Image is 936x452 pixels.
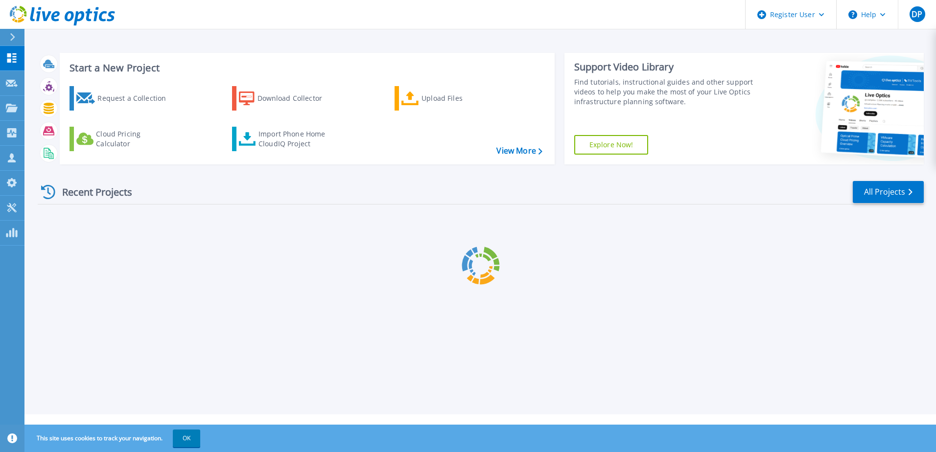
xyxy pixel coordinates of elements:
div: Find tutorials, instructional guides and other support videos to help you make the most of your L... [574,77,757,107]
button: OK [173,429,200,447]
div: Download Collector [257,89,336,108]
a: Cloud Pricing Calculator [70,127,179,151]
div: Cloud Pricing Calculator [96,129,174,149]
div: Recent Projects [38,180,145,204]
div: Request a Collection [97,89,176,108]
span: DP [912,10,922,18]
div: Support Video Library [574,61,757,73]
a: Request a Collection [70,86,179,111]
a: View More [496,146,542,156]
div: Upload Files [421,89,500,108]
a: Explore Now! [574,135,649,155]
h3: Start a New Project [70,63,542,73]
div: Import Phone Home CloudIQ Project [258,129,335,149]
a: All Projects [853,181,924,203]
span: This site uses cookies to track your navigation. [27,429,200,447]
a: Upload Files [395,86,504,111]
a: Download Collector [232,86,341,111]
